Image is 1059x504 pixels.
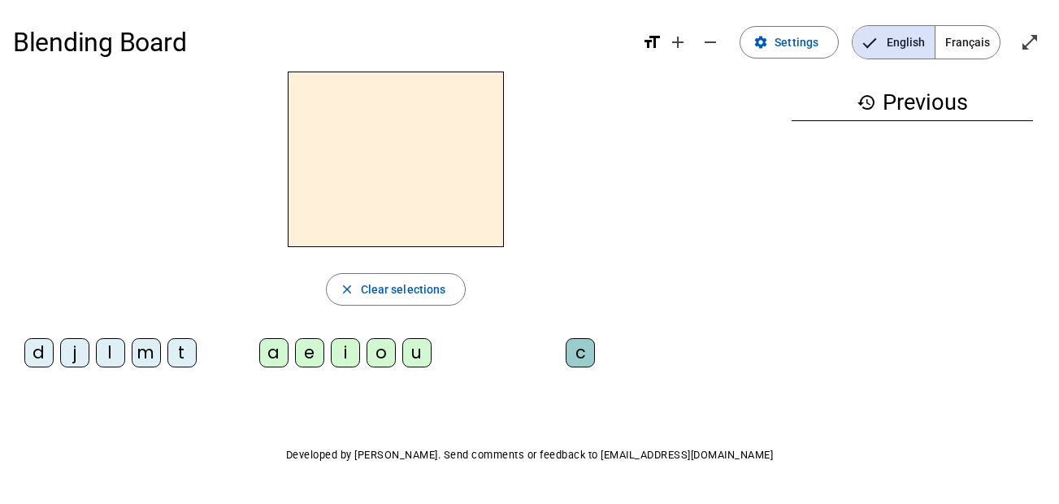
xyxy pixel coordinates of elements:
[13,16,629,68] h1: Blending Board
[24,338,54,367] div: d
[853,26,935,59] span: English
[694,26,727,59] button: Decrease font size
[96,338,125,367] div: l
[13,445,1046,465] p: Developed by [PERSON_NAME]. Send comments or feedback to [EMAIL_ADDRESS][DOMAIN_NAME]
[566,338,595,367] div: c
[402,338,432,367] div: u
[935,26,1000,59] span: Français
[775,33,818,52] span: Settings
[857,93,876,112] mat-icon: history
[642,33,662,52] mat-icon: format_size
[60,338,89,367] div: j
[259,338,289,367] div: a
[662,26,694,59] button: Increase font size
[753,35,768,50] mat-icon: settings
[361,280,446,299] span: Clear selections
[367,338,396,367] div: o
[668,33,688,52] mat-icon: add
[331,338,360,367] div: i
[132,338,161,367] div: m
[295,338,324,367] div: e
[1013,26,1046,59] button: Enter full screen
[852,25,1000,59] mat-button-toggle-group: Language selection
[167,338,197,367] div: t
[740,26,839,59] button: Settings
[701,33,720,52] mat-icon: remove
[326,273,467,306] button: Clear selections
[1020,33,1039,52] mat-icon: open_in_full
[340,282,354,297] mat-icon: close
[792,85,1033,121] h3: Previous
